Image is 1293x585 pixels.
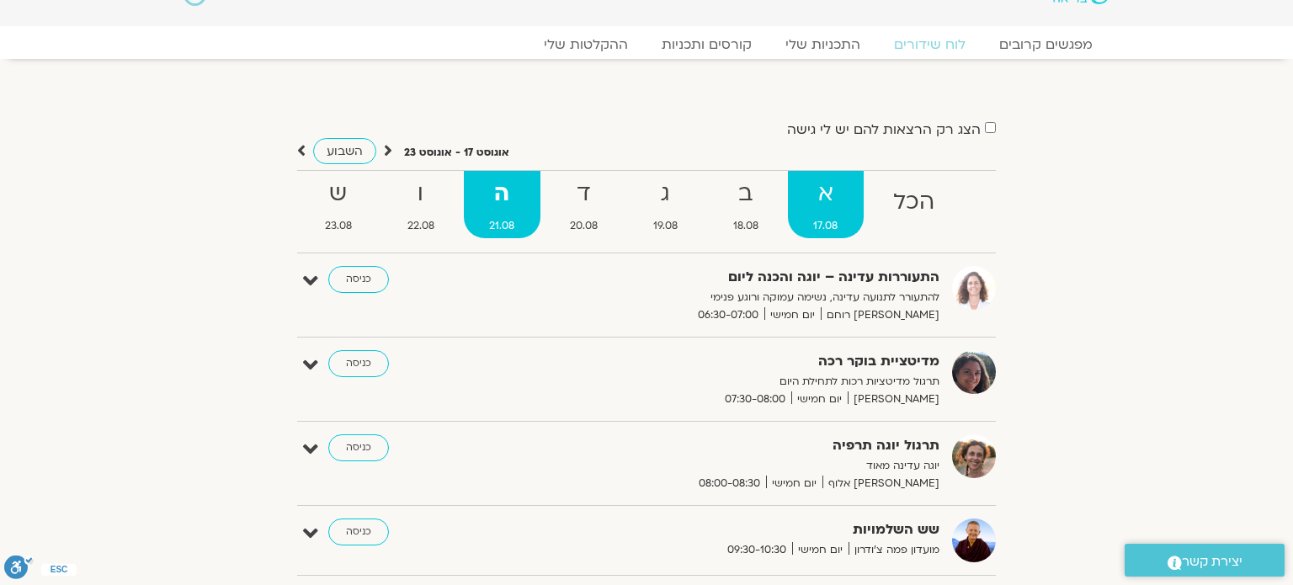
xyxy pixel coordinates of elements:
p: יוגה עדינה מאוד [527,457,939,475]
strong: ו [381,175,460,213]
p: להתעורר לתנועה עדינה, נשימה עמוקה ורוגע פנימי [527,289,939,306]
span: [PERSON_NAME] אלוף [822,475,939,492]
span: 08:00-08:30 [693,475,766,492]
a: הכל [867,171,960,238]
a: ד20.08 [544,171,624,238]
span: יום חמישי [792,541,849,559]
a: יצירת קשר [1125,544,1285,577]
a: כניסה [328,350,389,377]
a: כניסה [328,266,389,293]
a: התכניות שלי [769,36,877,53]
span: מועדון פמה צ'ודרון [849,541,939,559]
span: 23.08 [299,217,378,235]
p: תרגול מדיטציות רכות לתחילת היום [527,373,939,391]
span: יצירת קשר [1182,550,1242,573]
span: 22.08 [381,217,460,235]
span: יום חמישי [764,306,821,324]
a: קורסים ותכניות [645,36,769,53]
a: א17.08 [788,171,865,238]
span: 19.08 [627,217,704,235]
p: אוגוסט 17 - אוגוסט 23 [404,144,509,162]
strong: ב [707,175,785,213]
span: השבוע [327,143,363,159]
label: הצג רק הרצאות להם יש לי גישה [787,122,981,137]
span: 18.08 [707,217,785,235]
strong: מדיטציית בוקר רכה [527,350,939,373]
strong: התעוררות עדינה – יוגה והכנה ליום [527,266,939,289]
a: כניסה [328,434,389,461]
strong: ג [627,175,704,213]
strong: ד [544,175,624,213]
strong: שש השלמויות [527,519,939,541]
strong: א [788,175,865,213]
span: [PERSON_NAME] [848,391,939,408]
a: כניסה [328,519,389,545]
a: ש23.08 [299,171,378,238]
span: 06:30-07:00 [692,306,764,324]
span: 07:30-08:00 [719,391,791,408]
strong: ה [464,175,541,213]
span: 21.08 [464,217,541,235]
nav: Menu [184,36,1109,53]
a: מפגשים קרובים [982,36,1109,53]
strong: ש [299,175,378,213]
a: ההקלטות שלי [527,36,645,53]
a: ג19.08 [627,171,704,238]
span: 17.08 [788,217,865,235]
a: ו22.08 [381,171,460,238]
strong: הכל [867,183,960,221]
span: 20.08 [544,217,624,235]
a: לוח שידורים [877,36,982,53]
span: [PERSON_NAME] רוחם [821,306,939,324]
a: ב18.08 [707,171,785,238]
span: 09:30-10:30 [721,541,792,559]
a: השבוע [313,138,376,164]
strong: תרגול יוגה תרפיה [527,434,939,457]
span: יום חמישי [766,475,822,492]
a: ה21.08 [464,171,541,238]
span: יום חמישי [791,391,848,408]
